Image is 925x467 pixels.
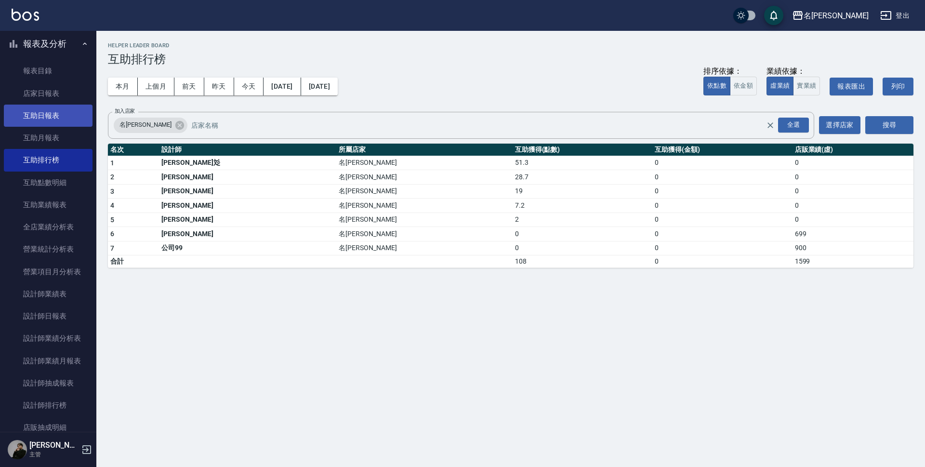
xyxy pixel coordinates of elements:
[336,184,512,199] td: 名[PERSON_NAME]
[110,187,114,195] span: 3
[336,199,512,213] td: 名[PERSON_NAME]
[764,6,783,25] button: save
[108,78,138,95] button: 本月
[883,78,913,95] button: 列印
[703,77,730,95] button: 依點數
[652,213,792,227] td: 0
[4,172,92,194] a: 互助點數明細
[234,78,264,95] button: 今天
[108,144,159,156] th: 名次
[108,255,159,268] td: 合計
[159,213,336,227] td: [PERSON_NAME]
[114,120,177,130] span: 名[PERSON_NAME]
[513,227,652,241] td: 0
[652,144,792,156] th: 互助獲得(金額)
[793,199,913,213] td: 0
[652,156,792,170] td: 0
[12,9,39,21] img: Logo
[110,230,114,238] span: 6
[159,184,336,199] td: [PERSON_NAME]
[4,149,92,171] a: 互助排行榜
[4,82,92,105] a: 店家日報表
[652,241,792,255] td: 0
[114,118,187,133] div: 名[PERSON_NAME]
[110,244,114,252] span: 7
[876,7,913,25] button: 登出
[110,216,114,224] span: 5
[793,170,913,185] td: 0
[8,440,27,459] img: Person
[865,116,913,134] button: 搜尋
[793,184,913,199] td: 0
[513,170,652,185] td: 28.7
[793,227,913,241] td: 699
[110,201,114,209] span: 4
[703,67,757,77] div: 排序依據：
[110,159,114,167] span: 1
[115,107,135,115] label: 加入店家
[108,53,913,66] h3: 互助排行榜
[730,77,757,95] button: 依金額
[4,127,92,149] a: 互助月報表
[204,78,234,95] button: 昨天
[108,144,913,268] table: a dense table
[4,216,92,238] a: 全店業績分析表
[336,213,512,227] td: 名[PERSON_NAME]
[793,77,820,95] button: 實業績
[174,78,204,95] button: 前天
[189,117,783,133] input: 店家名稱
[159,199,336,213] td: [PERSON_NAME]
[513,255,652,268] td: 108
[4,283,92,305] a: 設計師業績表
[652,199,792,213] td: 0
[830,78,873,95] button: 報表匯出
[159,156,336,170] td: [PERSON_NAME]彣
[29,450,79,459] p: 主管
[652,227,792,241] td: 0
[4,372,92,394] a: 設計師抽成報表
[336,241,512,255] td: 名[PERSON_NAME]
[788,6,872,26] button: 名[PERSON_NAME]
[652,170,792,185] td: 0
[652,184,792,199] td: 0
[159,170,336,185] td: [PERSON_NAME]
[4,194,92,216] a: 互助業績報表
[764,119,777,132] button: Clear
[513,184,652,199] td: 19
[776,116,811,134] button: Open
[793,213,913,227] td: 0
[4,394,92,416] a: 設計師排行榜
[804,10,869,22] div: 名[PERSON_NAME]
[29,440,79,450] h5: [PERSON_NAME]
[138,78,174,95] button: 上個月
[793,241,913,255] td: 900
[4,305,92,327] a: 設計師日報表
[4,416,92,439] a: 店販抽成明細
[336,156,512,170] td: 名[PERSON_NAME]
[159,241,336,255] td: 公司99
[4,60,92,82] a: 報表目錄
[301,78,338,95] button: [DATE]
[4,350,92,372] a: 設計師業績月報表
[4,105,92,127] a: 互助日報表
[652,255,792,268] td: 0
[513,213,652,227] td: 2
[4,327,92,349] a: 設計師業績分析表
[4,261,92,283] a: 營業項目月分析表
[4,31,92,56] button: 報表及分析
[513,144,652,156] th: 互助獲得(點數)
[159,227,336,241] td: [PERSON_NAME]
[336,170,512,185] td: 名[PERSON_NAME]
[793,144,913,156] th: 店販業績(虛)
[336,144,512,156] th: 所屬店家
[513,156,652,170] td: 51.3
[108,42,913,49] h2: Helper Leader Board
[159,144,336,156] th: 設計師
[4,238,92,260] a: 營業統計分析表
[513,199,652,213] td: 7.2
[819,116,860,134] button: 選擇店家
[513,241,652,255] td: 0
[766,67,820,77] div: 業績依據：
[110,173,114,181] span: 2
[793,255,913,268] td: 1599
